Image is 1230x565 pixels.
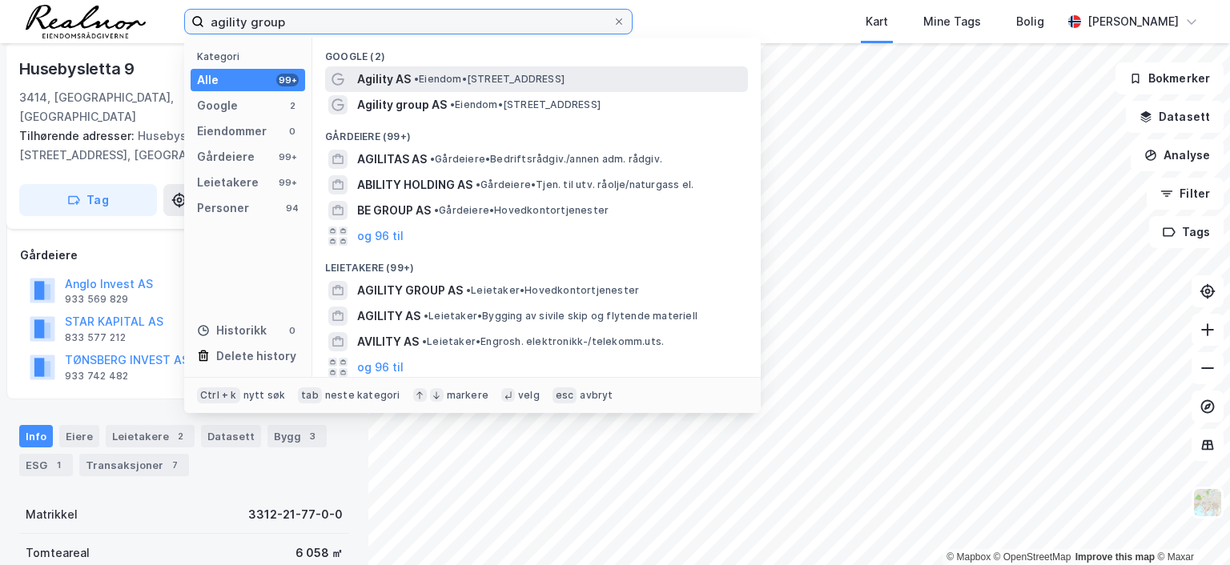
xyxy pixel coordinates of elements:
div: Matrikkel [26,505,78,524]
div: Personer [197,198,249,218]
div: Alle [197,70,219,90]
div: 99+ [276,176,299,189]
div: 2 [286,99,299,112]
div: avbryt [580,389,613,402]
input: Søk på adresse, matrikkel, gårdeiere, leietakere eller personer [204,10,613,34]
button: Tags [1149,216,1224,248]
a: Improve this map [1075,551,1155,563]
span: AVILITY AS [357,332,419,351]
iframe: Chat Widget [1150,488,1230,565]
div: Kontrollprogram for chat [1150,488,1230,565]
div: Leietakere (99+) [312,249,761,278]
span: AGILITY AS [357,307,420,326]
div: velg [518,389,540,402]
div: [PERSON_NAME] [1087,12,1179,31]
span: AGILITY GROUP AS [357,281,463,300]
span: • [422,335,427,347]
div: Gårdeiere [20,246,348,265]
div: Google (2) [312,38,761,66]
div: 933 569 829 [65,293,128,306]
div: Husebysletta 9 [19,56,138,82]
span: • [466,284,471,296]
button: Tag [19,184,157,216]
div: 0 [286,125,299,138]
span: • [450,98,455,110]
div: Tomteareal [26,543,90,563]
div: 94 [286,202,299,214]
a: Mapbox [947,551,991,563]
button: Datasett [1126,101,1224,133]
div: 3 [304,428,320,444]
div: 3312-21-77-0-0 [248,505,343,524]
div: Historikk [197,321,267,340]
span: Gårdeiere • Bedriftsrådgiv./annen adm. rådgiv. [430,153,662,166]
button: og 96 til [357,358,404,377]
div: Gårdeiere [197,147,255,166]
div: neste kategori [325,389,400,402]
div: markere [447,389,488,402]
div: Eiere [59,425,99,447]
div: Ctrl + k [197,387,240,403]
div: Mine Tags [923,12,981,31]
div: Leietakere [197,173,259,192]
div: 0 [286,324,299,337]
span: Eiendom • [STREET_ADDRESS] [414,73,565,86]
span: Eiendom • [STREET_ADDRESS] [450,98,601,111]
span: Gårdeiere • Tjen. til utv. råolje/naturgass el. [476,178,693,191]
div: 833 577 212 [65,331,126,344]
div: Transaksjoner [79,454,189,476]
button: Filter [1147,178,1224,210]
span: Leietaker • Hovedkontortjenester [466,284,639,297]
span: Leietaker • Bygging av sivile skip og flytende materiell [424,310,697,323]
div: 1 [50,457,66,473]
div: 99+ [276,74,299,86]
button: Bokmerker [1115,62,1224,94]
div: 2 [172,428,188,444]
div: Husebysletta 11, [STREET_ADDRESS], [GEOGRAPHIC_DATA] 15 [19,126,336,165]
span: • [414,73,419,85]
div: Delete history [216,347,296,366]
span: Leietaker • Engrosh. elektronikk-/telekomm.uts. [422,335,664,348]
span: Agility AS [357,70,411,89]
a: OpenStreetMap [994,551,1071,563]
div: Datasett [201,425,261,447]
span: Gårdeiere • Hovedkontortjenester [434,204,609,217]
div: 3414, [GEOGRAPHIC_DATA], [GEOGRAPHIC_DATA] [19,88,292,126]
span: Tilhørende adresser: [19,129,138,142]
span: BE GROUP AS [357,201,431,220]
div: Leietakere [106,425,195,447]
div: Eiendommer [197,122,267,141]
span: AGILITAS AS [357,150,427,169]
div: 6 058 ㎡ [295,543,343,563]
img: realnor-logo.934646d98de889bb5806.png [26,5,146,38]
span: • [434,204,439,216]
div: Google [197,96,238,115]
div: 7 [167,457,183,473]
div: Kart [866,12,888,31]
span: Agility group AS [357,95,447,114]
div: 99+ [276,150,299,163]
div: Gårdeiere (99+) [312,118,761,146]
div: Bygg [267,425,327,447]
div: esc [553,387,577,403]
img: Z [1192,487,1223,518]
button: Analyse [1131,139,1224,171]
span: • [476,178,480,190]
span: • [424,310,428,322]
div: 933 742 482 [65,370,128,383]
div: tab [298,387,322,403]
div: Bolig [1016,12,1044,31]
div: ESG [19,454,73,476]
div: Info [19,425,53,447]
span: • [430,153,435,165]
div: nytt søk [243,389,286,402]
button: og 96 til [357,226,404,246]
span: ABILITY HOLDING AS [357,175,472,194]
div: Kategori [197,50,305,62]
